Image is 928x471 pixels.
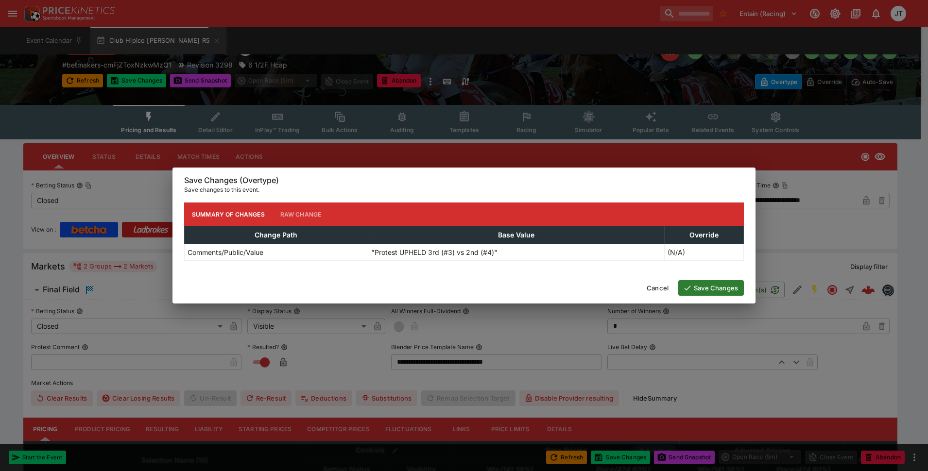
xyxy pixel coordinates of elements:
button: Save Changes [678,280,744,296]
h6: Save Changes (Overtype) [184,175,744,185]
button: Raw Change [273,202,329,226]
p: Comments/Public/Value [188,247,263,257]
button: Cancel [641,280,674,296]
td: (N/A) [664,244,743,261]
th: Override [664,226,743,244]
td: "Protest UPHELD 3rd (#3) vs 2nd (#4)" [368,244,664,261]
th: Change Path [185,226,368,244]
p: Save changes to this event. [184,185,744,195]
th: Base Value [368,226,664,244]
button: Summary of Changes [184,202,273,226]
